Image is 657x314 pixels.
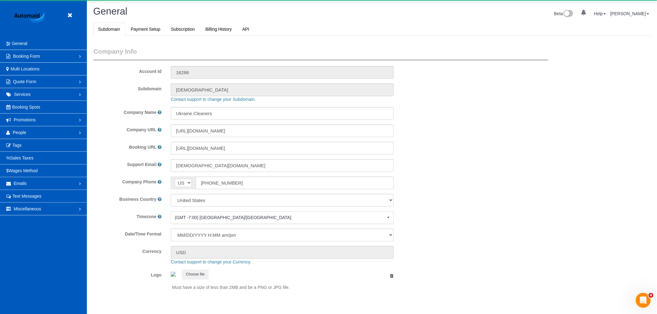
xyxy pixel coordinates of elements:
[13,54,40,59] span: Booking Form
[237,23,254,36] a: API
[89,270,166,278] label: Logo
[554,11,573,16] a: Beta
[122,179,156,185] label: Company Phone
[182,270,209,279] button: Choose file
[12,143,22,148] span: Tags
[166,23,200,36] a: Subscription
[129,144,157,150] label: Booking URL
[175,214,386,221] span: (GMT -7:00) [GEOGRAPHIC_DATA]/[GEOGRAPHIC_DATA]
[196,177,394,189] input: Phone
[171,272,176,277] img: 8198af147c7ec167676e918a74526ec6ddc48321.png
[9,168,38,173] span: Wages Method
[10,155,33,160] span: Sales Taxes
[166,96,630,102] div: Contact support to change your Subdomain.
[563,10,573,18] img: New interface
[127,127,156,133] label: Company URL
[93,6,127,17] span: General
[649,293,654,298] span: 4
[166,259,630,265] div: Contact support to change your Currency.
[13,130,26,135] span: People
[137,213,156,220] label: Timezone
[93,47,548,61] legend: Company Info
[201,23,237,36] a: Billing History
[119,196,156,202] label: Business Country
[124,109,156,115] label: Company Name
[12,194,41,199] span: Text Messages
[93,23,125,36] a: Subdomain
[13,79,36,84] span: Quote Form
[171,211,394,224] button: (GMT -7:00) [GEOGRAPHIC_DATA]/[GEOGRAPHIC_DATA]
[171,211,394,224] ol: Choose Timezone
[89,83,166,92] label: Subdomain
[610,11,649,16] a: [PERSON_NAME]
[172,284,394,290] p: Must have a size of less than 2MB and be a PNG or JPG file.
[11,66,39,71] span: Multi Locations
[12,105,40,110] span: Booking Spots
[89,66,166,74] label: Account Id
[89,229,166,237] label: Date/Time Format
[14,206,41,211] span: Miscellaneous
[14,92,31,97] span: Services
[89,246,166,254] label: Currency
[14,117,36,122] span: Promotions
[636,293,651,308] iframe: Intercom live chat
[11,11,50,25] img: Automaid Logo
[594,11,606,16] a: Help
[12,41,27,46] span: General
[127,161,156,168] label: Support Email
[126,23,165,36] a: Payment Setup
[14,181,27,186] span: Emails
